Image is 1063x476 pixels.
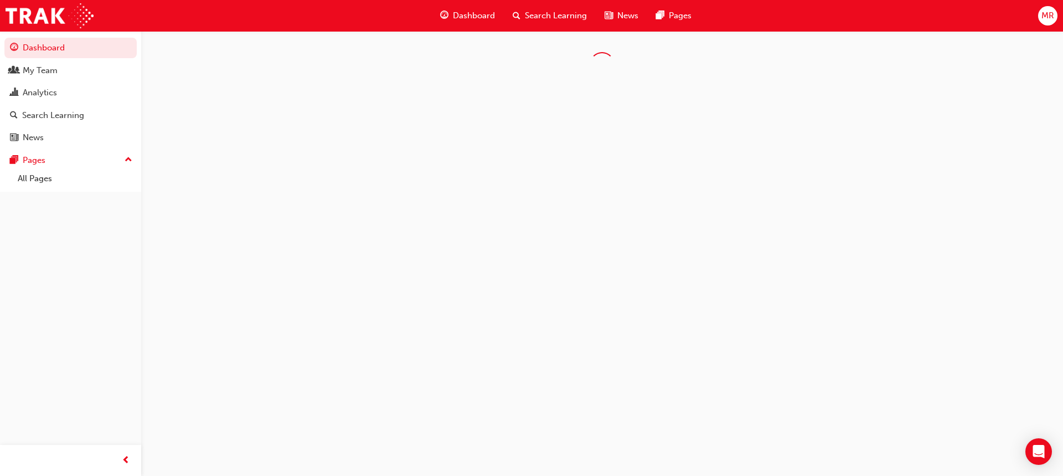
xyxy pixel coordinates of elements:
a: Dashboard [4,38,137,58]
div: My Team [23,64,58,77]
span: prev-icon [122,454,130,468]
a: pages-iconPages [647,4,700,27]
span: pages-icon [10,156,18,166]
a: Search Learning [4,105,137,126]
a: search-iconSearch Learning [504,4,596,27]
a: guage-iconDashboard [431,4,504,27]
button: Pages [4,150,137,171]
a: All Pages [13,170,137,187]
span: news-icon [605,9,613,23]
span: Search Learning [525,9,587,22]
div: Pages [23,154,45,167]
span: chart-icon [10,88,18,98]
div: Search Learning [22,109,84,122]
span: up-icon [125,153,132,167]
a: news-iconNews [596,4,647,27]
span: MR [1041,9,1054,22]
span: search-icon [513,9,520,23]
button: DashboardMy TeamAnalyticsSearch LearningNews [4,35,137,150]
span: pages-icon [656,9,664,23]
span: guage-icon [440,9,448,23]
span: Pages [669,9,692,22]
span: News [617,9,638,22]
a: My Team [4,60,137,81]
span: people-icon [10,66,18,76]
div: News [23,131,44,144]
span: news-icon [10,133,18,143]
a: Analytics [4,83,137,103]
span: Dashboard [453,9,495,22]
div: Open Intercom Messenger [1025,438,1052,465]
img: Trak [6,3,94,28]
div: Analytics [23,86,57,99]
span: guage-icon [10,43,18,53]
a: News [4,127,137,148]
span: search-icon [10,111,18,121]
button: MR [1038,6,1057,25]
